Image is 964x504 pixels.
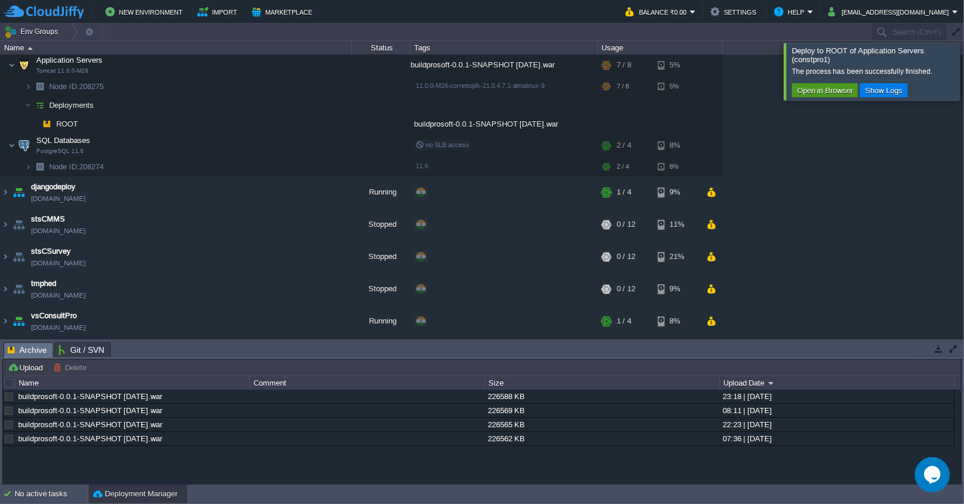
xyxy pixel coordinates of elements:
button: Settings [710,5,760,19]
div: 21% [658,241,696,273]
div: 226565 KB [485,418,719,431]
button: Env Groups [4,23,62,40]
div: Usage [599,41,722,55]
img: AMDAwAAAACH5BAEAAAAALAAAAAABAAEAAAICRAEAOw== [25,77,32,96]
div: 5% [658,53,696,77]
div: Tags [411,41,597,55]
span: 208274 [48,162,105,172]
a: Application ServersTomcat 11.0.0-M26 [35,56,104,64]
a: [DOMAIN_NAME] [31,193,86,205]
a: [DOMAIN_NAME] [31,322,86,333]
span: 11.0.0-M26-correttojdk-21.0.4.7.1-almalinux-9 [416,82,545,89]
img: AMDAwAAAACH5BAEAAAAALAAAAAABAAEAAAICRAEAOw== [1,305,10,337]
img: AMDAwAAAACH5BAEAAAAALAAAAAABAAEAAAICRAEAOw== [32,158,48,176]
img: AMDAwAAAACH5BAEAAAAALAAAAAABAAEAAAICRAEAOw== [1,241,10,273]
div: 07:36 | [DATE] [720,432,953,445]
img: AMDAwAAAACH5BAEAAAAALAAAAAABAAEAAAICRAEAOw== [1,209,10,240]
div: 0 / 12 [617,241,635,273]
img: AMDAwAAAACH5BAEAAAAALAAAAAABAAEAAAICRAEAOw== [1,338,10,369]
div: Running [352,176,411,208]
a: Deployments [48,100,95,110]
img: AMDAwAAAACH5BAEAAAAALAAAAAABAAEAAAICRAEAOw== [11,305,27,337]
img: AMDAwAAAACH5BAEAAAAALAAAAAABAAEAAAICRAEAOw== [39,115,55,133]
div: 11% [658,209,696,240]
span: no SLB access [416,141,469,148]
span: Archive [8,343,47,357]
img: AMDAwAAAACH5BAEAAAAALAAAAAABAAEAAAICRAEAOw== [32,96,48,114]
div: buildprosoft-0.0.1-SNAPSHOT [DATE].war [411,115,598,133]
a: Node ID:208274 [48,162,105,172]
div: Name [16,376,249,390]
img: AMDAwAAAACH5BAEAAAAALAAAAAABAAEAAAICRAEAOw== [11,338,27,369]
button: [EMAIL_ADDRESS][DOMAIN_NAME] [828,5,952,19]
button: Import [197,5,241,19]
div: 23:18 | [DATE] [720,390,953,403]
span: SQL Databases [35,135,92,145]
img: AMDAwAAAACH5BAEAAAAALAAAAAABAAEAAAICRAEAOw== [16,134,32,157]
div: 8% [658,305,696,337]
button: Deployment Manager [93,488,177,500]
img: AMDAwAAAACH5BAEAAAAALAAAAAABAAEAAAICRAEAOw== [11,209,27,240]
div: 0 / 12 [617,273,635,305]
div: 9% [658,273,696,305]
div: 0 / 12 [617,209,635,240]
img: AMDAwAAAACH5BAEAAAAALAAAAAABAAEAAAICRAEAOw== [28,47,33,50]
div: buildprosoft-0.0.1-SNAPSHOT [DATE].war [411,53,598,77]
span: Git / SVN [59,343,104,357]
a: [DOMAIN_NAME] [31,257,86,269]
span: Deploy to ROOT of Application Servers (constpro1) [792,46,924,64]
img: AMDAwAAAACH5BAEAAAAALAAAAAABAAEAAAICRAEAOw== [16,53,32,77]
iframe: chat widget [915,457,952,492]
a: SQL DatabasesPostgreSQL 11.6 [35,136,92,145]
span: djangodeploy [31,181,76,193]
a: buildprosoft-0.0.1-SNAPSHOT [DATE].war [18,392,162,401]
span: 208275 [48,81,105,91]
span: 11.6 [416,162,428,169]
div: Stopped [352,338,411,369]
div: 22:23 | [DATE] [720,418,953,431]
a: Node ID:208275 [48,81,105,91]
img: AMDAwAAAACH5BAEAAAAALAAAAAABAAEAAAICRAEAOw== [25,96,32,114]
button: Balance ₹0.00 [625,5,690,19]
button: Upload [8,362,46,373]
button: Help [774,5,808,19]
a: buildprosoft-0.0.1-SNAPSHOT [DATE].war [18,406,162,415]
a: ROOT [55,119,80,129]
a: vsConsultPro [31,310,77,322]
div: 5% [658,77,696,96]
div: 7 / 8 [617,77,629,96]
div: 2 / 4 [617,134,631,157]
div: 08:11 | [DATE] [720,404,953,417]
div: 8% [658,134,696,157]
img: AMDAwAAAACH5BAEAAAAALAAAAAABAAEAAAICRAEAOw== [11,241,27,273]
div: Upload Date [720,376,954,390]
a: stsCSurvey [31,246,71,257]
img: CloudJiffy [4,5,84,19]
div: 1 / 4 [617,305,631,337]
div: Name [1,41,351,55]
button: Delete [53,362,90,373]
div: 2 / 4 [617,158,629,176]
div: Stopped [352,209,411,240]
a: tmphed [31,278,56,290]
button: New Environment [105,5,186,19]
img: AMDAwAAAACH5BAEAAAAALAAAAAABAAEAAAICRAEAOw== [32,77,48,96]
div: 226569 KB [485,404,719,417]
a: buildprosoft-0.0.1-SNAPSHOT [DATE].war [18,434,162,443]
div: Size [486,376,719,390]
img: AMDAwAAAACH5BAEAAAAALAAAAAABAAEAAAICRAEAOw== [1,176,10,208]
img: AMDAwAAAACH5BAEAAAAALAAAAAABAAEAAAICRAEAOw== [8,134,15,157]
span: Tomcat 11.0.0-M26 [36,67,88,74]
div: Stopped [352,241,411,273]
button: Show Logs [862,85,906,96]
div: The process has been successfully finished. [792,67,956,76]
a: stsCMMS [31,213,65,225]
a: [DOMAIN_NAME] [31,225,86,237]
span: Node ID: [49,162,79,171]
